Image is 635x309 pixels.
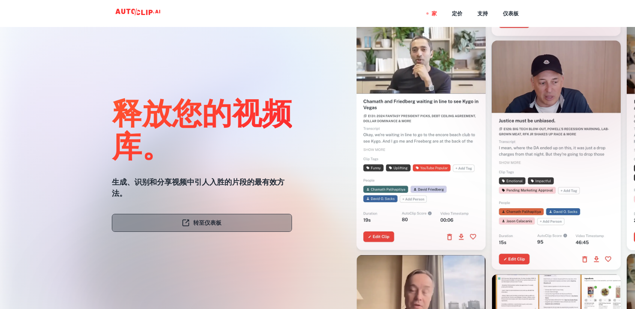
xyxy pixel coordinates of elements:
[112,178,284,198] font: 生成、识别和分享视频中引人入胜的片段的最有效方法。
[452,11,462,17] font: 定价
[112,214,292,232] a: 转至仪表板
[432,11,437,17] font: 家
[193,219,221,226] font: 转至仪表板
[112,94,292,163] font: 释放您的视频库。
[477,11,488,17] font: 支持
[503,11,519,17] font: 仪表板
